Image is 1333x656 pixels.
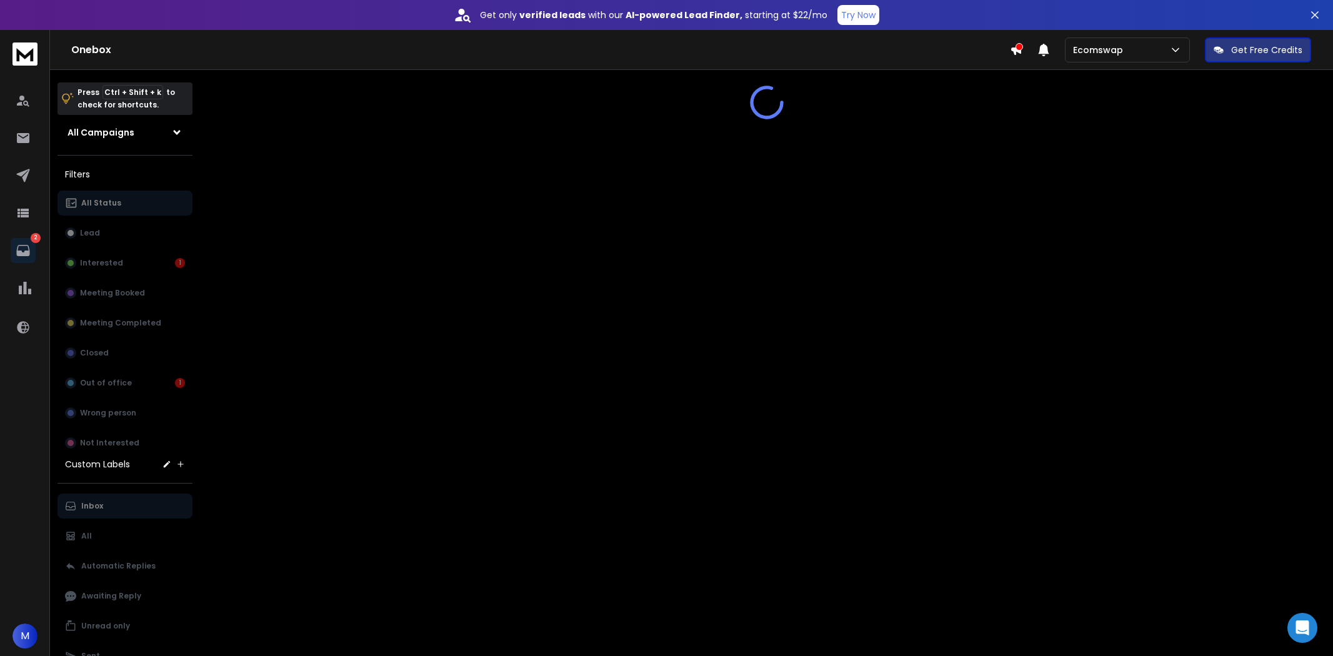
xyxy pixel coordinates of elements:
[67,126,134,139] h1: All Campaigns
[626,9,742,21] strong: AI-powered Lead Finder,
[57,166,192,183] h3: Filters
[65,458,130,470] h3: Custom Labels
[837,5,879,25] button: Try Now
[77,86,175,111] p: Press to check for shortcuts.
[31,233,41,243] p: 2
[12,624,37,649] button: M
[71,42,1010,57] h1: Onebox
[1287,613,1317,643] div: Open Intercom Messenger
[519,9,586,21] strong: verified leads
[12,42,37,66] img: logo
[1073,44,1128,56] p: Ecomswap
[102,85,163,99] span: Ctrl + Shift + k
[480,9,827,21] p: Get only with our starting at $22/mo
[11,238,36,263] a: 2
[1231,44,1302,56] p: Get Free Credits
[57,120,192,145] button: All Campaigns
[1205,37,1311,62] button: Get Free Credits
[841,9,876,21] p: Try Now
